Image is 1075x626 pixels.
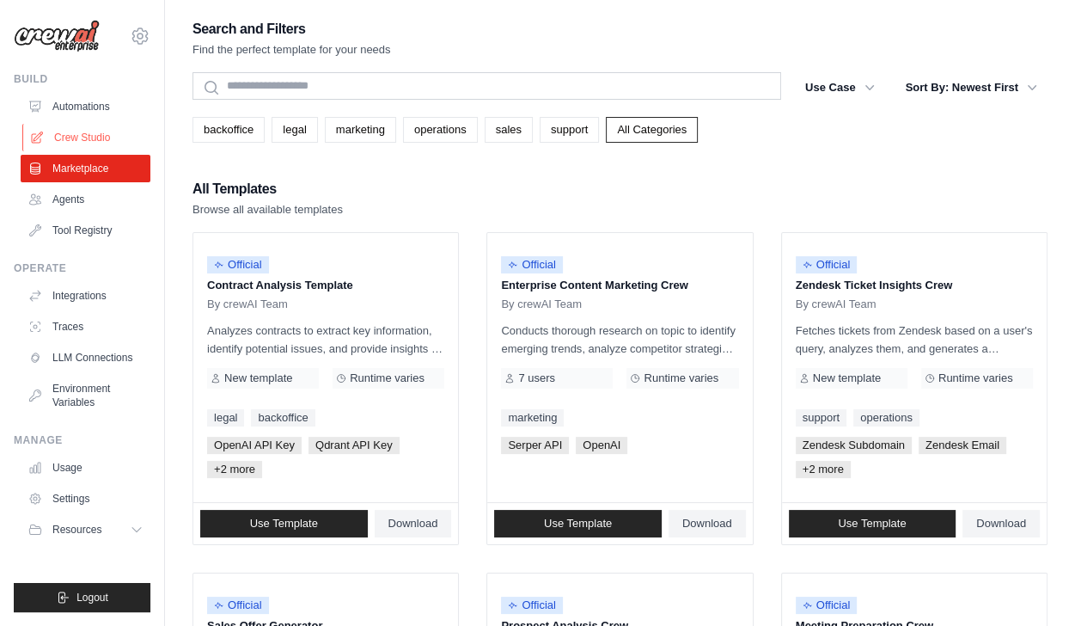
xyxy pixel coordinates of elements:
p: Find the perfect template for your needs [192,41,391,58]
span: Download [976,517,1026,531]
span: Download [682,517,732,531]
span: Qdrant API Key [308,437,400,454]
span: Zendesk Subdomain [796,437,912,454]
p: Contract Analysis Template [207,277,444,294]
img: Logo [14,20,100,52]
h2: All Templates [192,177,343,201]
span: Download [388,517,438,531]
a: LLM Connections [21,344,150,371]
a: Automations [21,93,150,120]
a: Tool Registry [21,217,150,244]
a: Agents [21,186,150,213]
span: Official [796,597,858,614]
h2: Search and Filters [192,17,391,41]
a: Traces [21,313,150,341]
a: Usage [21,454,150,482]
a: legal [272,117,317,143]
a: operations [853,409,919,427]
p: Zendesk Ticket Insights Crew [796,277,1033,294]
span: Logout [76,591,108,605]
a: backoffice [192,117,265,143]
span: Official [207,597,269,614]
a: backoffice [251,409,315,427]
p: Analyzes contracts to extract key information, identify potential issues, and provide insights fo... [207,322,444,358]
span: +2 more [207,461,262,478]
a: Download [375,510,452,537]
div: Build [14,72,150,86]
span: +2 more [796,461,851,478]
button: Resources [21,516,150,543]
a: Crew Studio [22,124,152,151]
a: support [796,409,846,427]
span: Use Template [838,517,906,531]
div: Operate [14,261,150,275]
p: Conducts thorough research on topic to identify emerging trends, analyze competitor strategies, a... [501,322,738,358]
span: Resources [52,523,101,537]
a: Use Template [200,510,368,537]
span: Runtime varies [350,371,425,385]
a: Environment Variables [21,375,150,416]
span: Zendesk Email [919,437,1006,454]
a: Use Template [494,510,662,537]
span: Official [207,256,269,273]
a: Use Template [789,510,956,537]
a: Marketplace [21,155,150,182]
a: marketing [501,409,564,427]
div: Manage [14,433,150,447]
span: Runtime varies [938,371,1013,385]
span: New template [813,371,881,385]
a: All Categories [606,117,698,143]
span: Use Template [250,517,318,531]
span: By crewAI Team [207,298,288,311]
p: Enterprise Content Marketing Crew [501,277,738,294]
span: Official [501,256,563,273]
span: New template [224,371,292,385]
a: sales [485,117,533,143]
span: OpenAI API Key [207,437,302,454]
span: By crewAI Team [501,298,582,311]
span: Official [796,256,858,273]
a: marketing [325,117,396,143]
a: operations [403,117,478,143]
a: Download [669,510,746,537]
span: Serper API [501,437,569,454]
span: OpenAI [576,437,627,454]
a: support [540,117,599,143]
span: Use Template [544,517,612,531]
button: Sort By: Newest First [895,72,1048,103]
span: Runtime varies [644,371,718,385]
p: Fetches tickets from Zendesk based on a user's query, analyzes them, and generates a summary. Out... [796,322,1033,358]
button: Use Case [795,72,885,103]
a: legal [207,409,244,427]
span: By crewAI Team [796,298,876,311]
a: Settings [21,485,150,512]
span: 7 users [518,371,555,385]
a: Download [962,510,1040,537]
p: Browse all available templates [192,201,343,218]
a: Integrations [21,282,150,310]
button: Logout [14,583,150,612]
span: Official [501,597,563,614]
